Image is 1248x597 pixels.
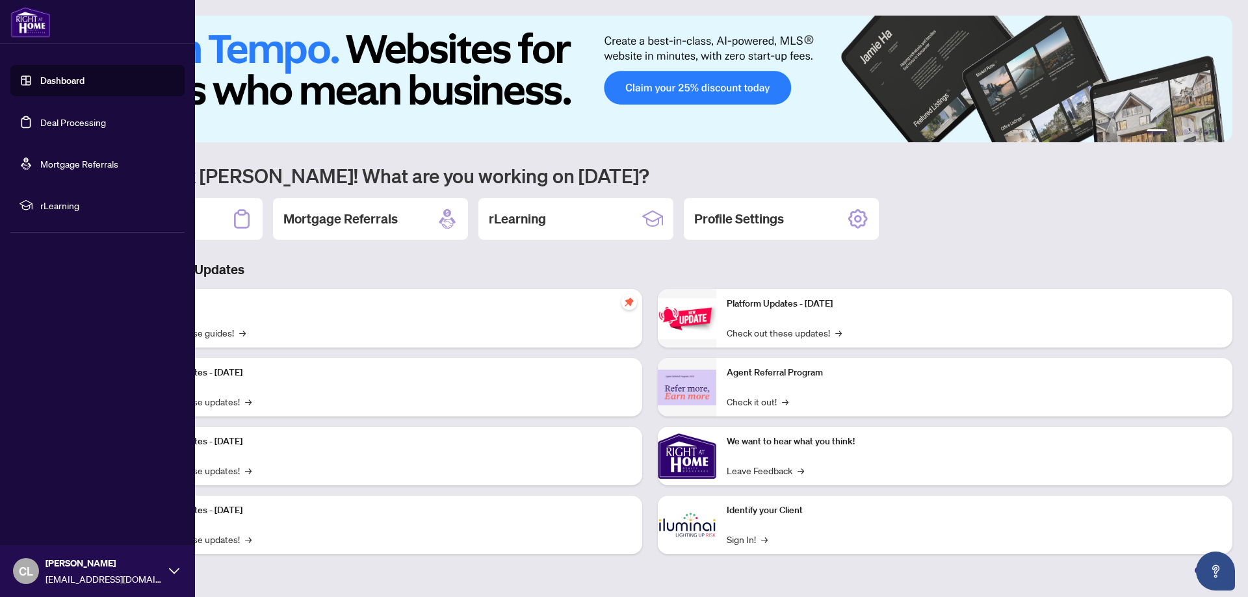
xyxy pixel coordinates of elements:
[40,198,175,212] span: rLearning
[19,562,33,580] span: CL
[798,463,804,477] span: →
[1214,129,1219,134] button: 6
[761,532,768,546] span: →
[40,116,106,128] a: Deal Processing
[1183,129,1188,134] button: 3
[727,297,1222,311] p: Platform Updates - [DATE]
[245,532,252,546] span: →
[68,16,1232,142] img: Slide 0
[694,210,784,228] h2: Profile Settings
[136,366,632,380] p: Platform Updates - [DATE]
[658,496,716,554] img: Identify your Client
[658,370,716,405] img: Agent Referral Program
[45,556,162,570] span: [PERSON_NAME]
[658,427,716,485] img: We want to hear what you think!
[136,503,632,518] p: Platform Updates - [DATE]
[727,435,1222,449] p: We want to hear what you think!
[1173,129,1178,134] button: 2
[283,210,398,228] h2: Mortgage Referrals
[1193,129,1199,134] button: 4
[727,325,842,340] a: Check out these updates!→
[489,210,546,228] h2: rLearning
[45,572,162,586] span: [EMAIL_ADDRESS][DOMAIN_NAME]
[727,463,804,477] a: Leave Feedback→
[40,158,118,170] a: Mortgage Referrals
[10,6,51,38] img: logo
[727,532,768,546] a: Sign In!→
[245,394,252,409] span: →
[239,325,246,340] span: →
[245,463,252,477] span: →
[782,394,788,409] span: →
[136,297,632,311] p: Self-Help
[727,366,1222,380] p: Agent Referral Program
[658,298,716,339] img: Platform Updates - June 23, 2025
[835,325,842,340] span: →
[40,75,84,86] a: Dashboard
[68,260,1232,279] h3: Brokerage & Industry Updates
[1196,552,1235,591] button: Open asap
[136,435,632,449] p: Platform Updates - [DATE]
[1204,129,1209,134] button: 5
[621,294,637,310] span: pushpin
[727,394,788,409] a: Check it out!→
[68,163,1232,188] h1: Welcome back [PERSON_NAME]! What are you working on [DATE]?
[727,503,1222,518] p: Identify your Client
[1147,129,1167,134] button: 1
